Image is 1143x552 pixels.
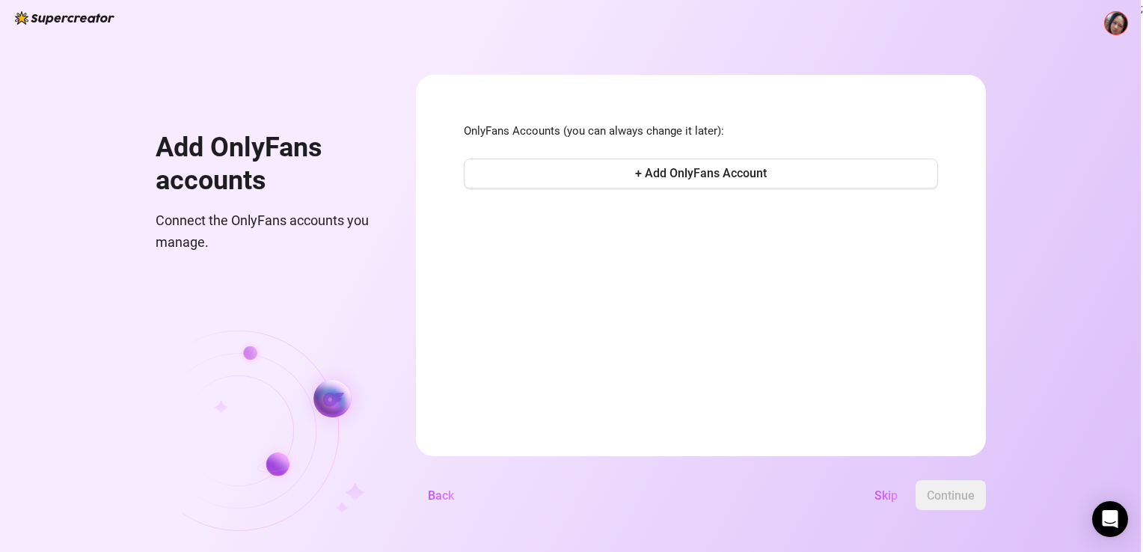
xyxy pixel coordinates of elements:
[156,210,380,253] span: Connect the OnlyFans accounts you manage.
[635,166,767,180] span: + Add OnlyFans Account
[1105,12,1127,34] img: ACg8ocInJjbIFJ_l6H3XxDEzatDmxbTFNAf1VI3thKWDxRRIV47WDgxK=s96-c
[1092,501,1128,537] div: Open Intercom Messenger
[428,488,454,503] span: Back
[416,480,466,510] button: Back
[156,132,380,197] h1: Add OnlyFans accounts
[464,123,938,141] span: OnlyFans Accounts (you can always change it later):
[874,488,898,503] span: Skip
[916,480,986,510] button: Continue
[15,11,114,25] img: logo
[862,480,910,510] button: Skip
[464,159,938,188] button: + Add OnlyFans Account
